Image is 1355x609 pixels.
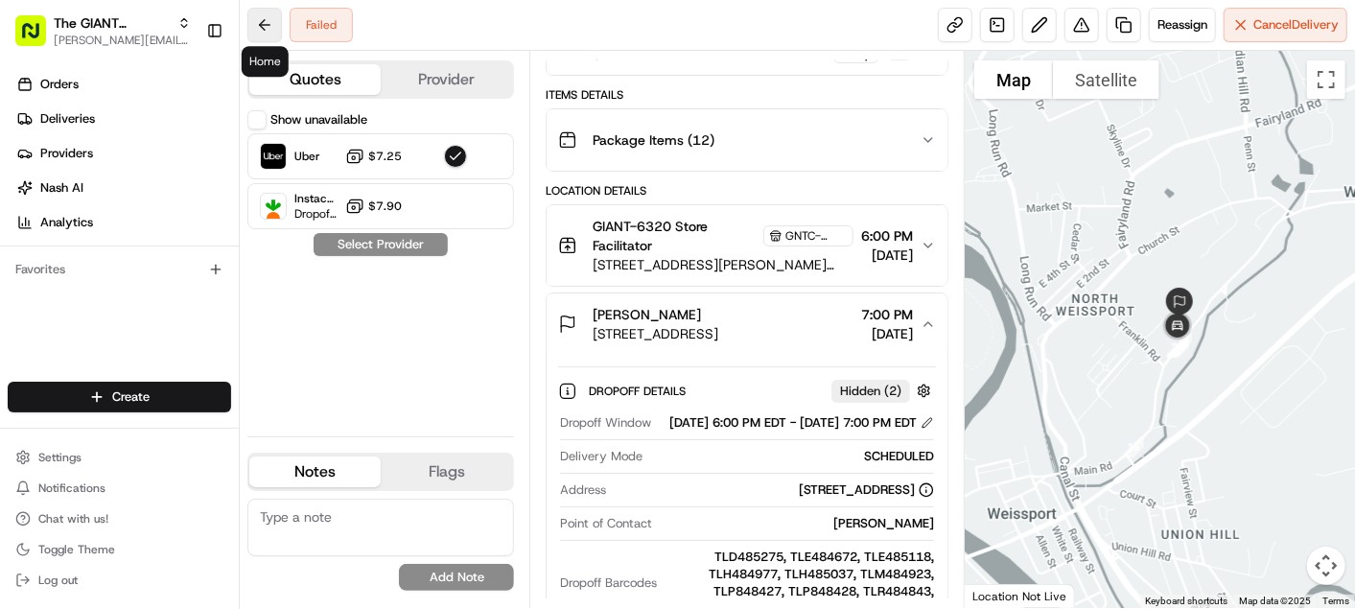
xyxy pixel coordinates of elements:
button: [PERSON_NAME][STREET_ADDRESS]7:00 PM[DATE] [547,293,947,355]
span: Toggle Theme [38,542,115,557]
span: Deliveries [40,110,95,128]
a: Terms (opens in new tab) [1322,596,1349,606]
button: Log out [8,567,231,594]
button: Create [8,382,231,412]
span: [STREET_ADDRESS] [593,324,718,343]
span: [DATE] [861,324,913,343]
button: Map camera controls [1307,547,1345,585]
span: Reassign [1157,16,1207,34]
span: Notifications [38,480,105,496]
button: Show street map [974,60,1053,99]
span: Instacart [294,191,338,206]
span: $7.90 [368,199,402,214]
span: Providers [40,145,93,162]
span: Package Items ( 12 ) [593,130,714,150]
a: Powered byPylon [135,323,232,339]
div: 15 [1115,429,1152,465]
span: [PERSON_NAME] [593,305,701,324]
span: Chat with us! [38,511,108,527]
span: Map data ©2025 [1239,596,1311,606]
span: Analytics [40,214,93,231]
button: Show satellite imagery [1053,60,1159,99]
img: Instacart [261,194,286,219]
span: Uber [294,149,320,164]
a: Nash AI [8,173,239,203]
span: Dropoff Window [560,414,651,432]
span: GIANT-6320 Store Facilitator [593,217,759,255]
div: Favorites [8,254,231,285]
button: Provider [381,64,512,95]
input: Clear [50,123,316,143]
a: 💻API Documentation [154,269,315,304]
span: Delivery Mode [560,448,642,465]
button: Package Items (12) [547,109,947,171]
div: Location Not Live [965,584,1075,608]
button: Hidden (2) [831,379,936,403]
div: 21 [1159,329,1196,365]
span: Nash AI [40,179,83,197]
p: Welcome 👋 [19,76,349,106]
div: [PERSON_NAME] [660,515,934,532]
a: Orders [8,69,239,100]
button: Toggle fullscreen view [1307,60,1345,99]
button: Settings [8,444,231,471]
button: The GIANT Company [54,13,170,33]
img: Nash [19,18,58,57]
a: Analytics [8,207,239,238]
button: [PERSON_NAME][EMAIL_ADDRESS][DOMAIN_NAME] [54,33,191,48]
button: Chat with us! [8,505,231,532]
div: 📗 [19,279,35,294]
button: GIANT-6320 Store FacilitatorGNTC-6320[STREET_ADDRESS][PERSON_NAME][PERSON_NAME]6:00 PM[DATE] [547,205,947,286]
span: 6:00 PM [861,226,913,246]
span: Knowledge Base [38,277,147,296]
div: We're available if you need us! [65,201,243,217]
span: API Documentation [181,277,308,296]
span: Point of Contact [560,515,652,532]
div: Items Details [546,87,948,103]
span: GNTC-6320 [785,228,847,244]
span: 7:00 PM [861,305,913,324]
button: Toggle Theme [8,536,231,563]
span: $7.25 [368,149,402,164]
span: Log out [38,573,78,588]
div: SCHEDULED [650,448,934,465]
div: Location Details [546,183,948,199]
button: Notes [249,457,381,487]
div: [STREET_ADDRESS] [799,481,934,499]
button: Notifications [8,475,231,502]
button: Quotes [249,64,381,95]
span: Cancel Delivery [1253,16,1339,34]
div: Home [242,46,289,77]
span: Pylon [191,324,232,339]
div: 💻 [162,279,177,294]
span: Orders [40,76,79,93]
span: [DATE] [861,246,913,265]
button: $7.25 [345,147,402,166]
a: Open this area in Google Maps (opens a new window) [970,583,1033,608]
span: [STREET_ADDRESS][PERSON_NAME][PERSON_NAME] [593,255,853,274]
img: 1736555255976-a54dd68f-1ca7-489b-9aae-adbdc363a1c4 [19,182,54,217]
button: CancelDelivery [1224,8,1347,42]
button: Reassign [1149,8,1216,42]
span: Create [112,388,150,406]
button: Flags [381,457,512,487]
span: Dropoff Details [589,384,689,399]
span: Dropoff ETA - [294,206,338,222]
a: 📗Knowledge Base [12,269,154,304]
button: $7.90 [345,197,402,216]
span: Settings [38,450,82,465]
button: Keyboard shortcuts [1145,595,1227,608]
img: Google [970,583,1033,608]
a: Providers [8,138,239,169]
img: Uber [261,144,286,169]
button: Start new chat [326,188,349,211]
label: Show unavailable [270,111,367,129]
span: Address [560,481,606,499]
div: [DATE] 6:00 PM EDT - [DATE] 7:00 PM EDT [669,414,934,432]
span: Hidden ( 2 ) [840,383,901,400]
button: The GIANT Company[PERSON_NAME][EMAIL_ADDRESS][DOMAIN_NAME] [8,8,199,54]
span: Dropoff Barcodes [560,574,657,592]
a: Deliveries [8,104,239,134]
